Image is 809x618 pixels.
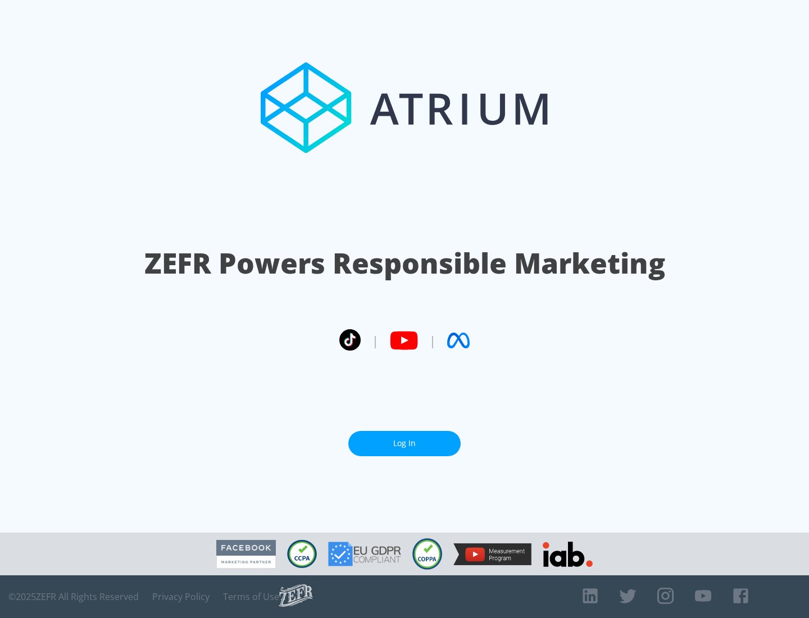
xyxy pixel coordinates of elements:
h1: ZEFR Powers Responsible Marketing [144,244,665,283]
span: | [372,332,379,349]
img: YouTube Measurement Program [453,543,531,565]
a: Terms of Use [223,591,279,602]
img: GDPR Compliant [328,542,401,566]
img: CCPA Compliant [287,540,317,568]
a: Log In [348,431,461,456]
span: © 2025 ZEFR All Rights Reserved [8,591,139,602]
span: | [429,332,436,349]
a: Privacy Policy [152,591,210,602]
img: COPPA Compliant [412,538,442,570]
img: Facebook Marketing Partner [216,540,276,569]
img: IAB [543,542,593,567]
